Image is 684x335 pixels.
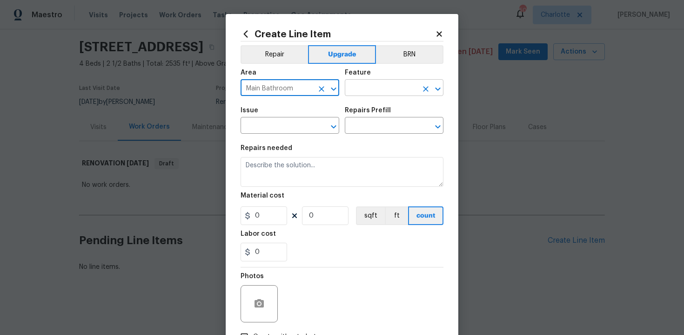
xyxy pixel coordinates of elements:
h5: Photos [241,273,264,280]
h5: Repairs Prefill [345,107,391,114]
button: Clear [315,82,328,96]
h5: Issue [241,107,258,114]
button: BRN [376,45,443,64]
button: Open [327,82,340,96]
h5: Feature [345,69,371,76]
h5: Material cost [241,192,284,199]
button: count [408,206,443,225]
button: Open [431,120,444,133]
button: Open [431,82,444,96]
button: Open [327,120,340,133]
h5: Repairs needed [241,145,292,151]
h5: Labor cost [241,231,276,237]
button: Upgrade [308,45,376,64]
h5: Area [241,69,256,76]
button: sqft [356,206,385,225]
button: Clear [419,82,432,96]
button: Repair [241,45,308,64]
button: ft [385,206,408,225]
h2: Create Line Item [241,29,435,39]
